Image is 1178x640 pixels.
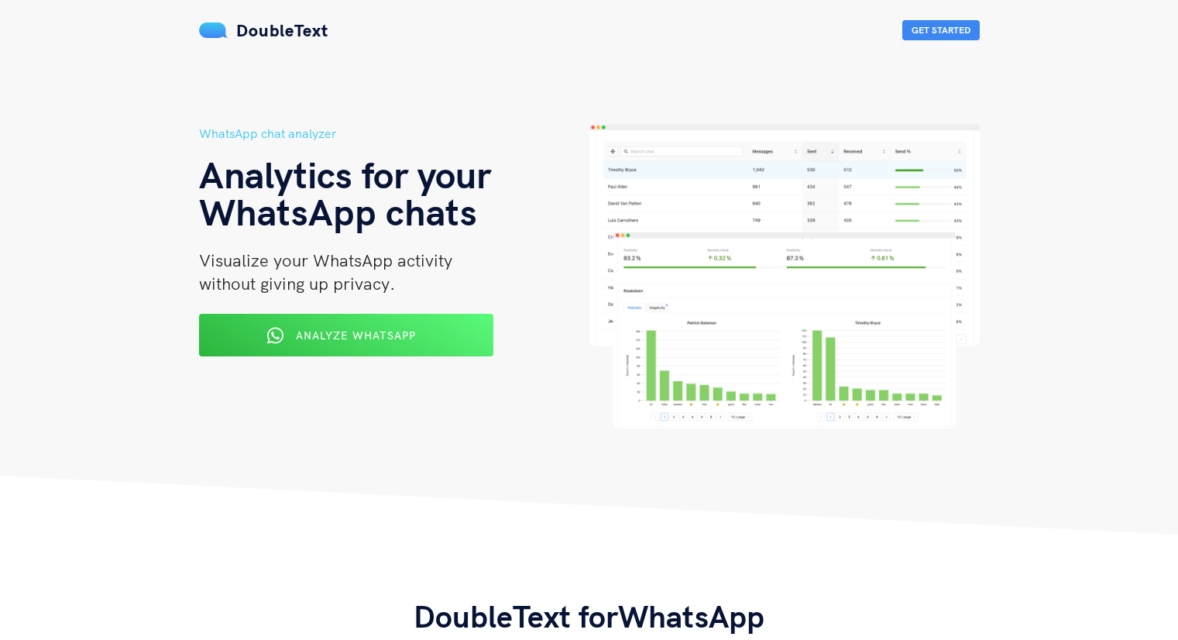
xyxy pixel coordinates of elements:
[199,151,491,198] span: Analytics for your
[296,329,416,342] span: Analyze WhatsApp
[199,314,493,356] button: Analyze WhatsApp
[902,20,980,40] button: Get Started
[414,597,764,635] span: DoubleText for WhatsApp
[589,124,980,428] img: hero
[199,188,477,235] span: WhatsApp chats
[199,273,395,294] span: without giving up privacy.
[236,19,328,41] span: DoubleText
[199,22,228,38] img: mS3x8y1f88AAAAABJRU5ErkJggg==
[199,249,452,271] span: Visualize your WhatsApp activity
[199,124,589,143] h5: WhatsApp chat analyzer
[199,334,493,348] a: Analyze WhatsApp
[199,19,328,41] a: DoubleText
